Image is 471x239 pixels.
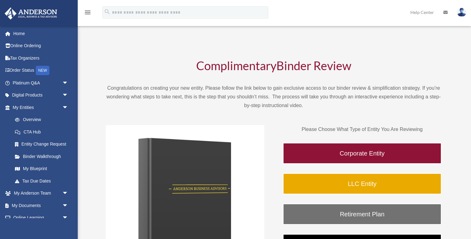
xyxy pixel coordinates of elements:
[4,199,78,212] a: My Documentsarrow_drop_down
[283,143,441,164] a: Corporate Entity
[36,66,49,75] div: NEW
[4,101,78,114] a: My Entitiesarrow_drop_down
[9,163,78,175] a: My Blueprint
[9,175,78,187] a: Tax Due Dates
[106,84,441,110] p: Congratulations on creating your new entity. Please follow the link below to gain exclusive acces...
[457,8,466,17] img: User Pic
[62,77,75,89] span: arrow_drop_down
[4,52,78,64] a: Tax Organizers
[62,199,75,212] span: arrow_drop_down
[4,40,78,52] a: Online Ordering
[4,64,78,77] a: Order StatusNEW
[84,9,91,16] i: menu
[62,101,75,114] span: arrow_drop_down
[196,58,276,73] span: Complimentary
[4,187,78,200] a: My Anderson Teamarrow_drop_down
[104,8,111,15] i: search
[4,27,78,40] a: Home
[4,212,78,224] a: Online Learningarrow_drop_down
[62,187,75,200] span: arrow_drop_down
[9,138,78,151] a: Entity Change Request
[9,114,78,126] a: Overview
[84,11,91,16] a: menu
[62,89,75,102] span: arrow_drop_down
[9,126,78,138] a: CTA Hub
[283,125,441,134] p: Please Choose What Type of Entity You Are Reviewing
[276,58,351,73] span: Binder Review
[4,77,78,89] a: Platinum Q&Aarrow_drop_down
[4,89,78,101] a: Digital Productsarrow_drop_down
[283,173,441,194] a: LLC Entity
[283,204,441,225] a: Retirement Plan
[3,7,59,20] img: Anderson Advisors Platinum Portal
[62,212,75,224] span: arrow_drop_down
[9,150,75,163] a: Binder Walkthrough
